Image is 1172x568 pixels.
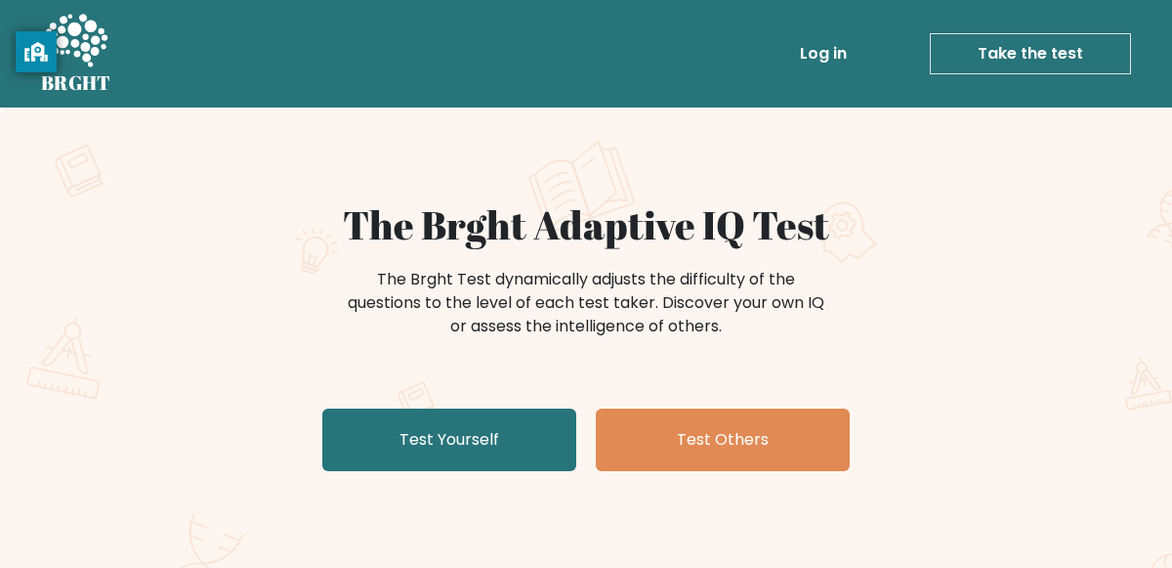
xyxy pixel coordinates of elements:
[109,201,1063,248] h1: The Brght Adaptive IQ Test
[322,409,576,471] a: Test Yourself
[930,33,1131,74] a: Take the test
[41,8,111,100] a: BRGHT
[792,34,855,73] a: Log in
[41,71,111,95] h5: BRGHT
[342,268,830,338] div: The Brght Test dynamically adjusts the difficulty of the questions to the level of each test take...
[596,409,850,471] a: Test Others
[16,31,57,72] button: privacy banner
